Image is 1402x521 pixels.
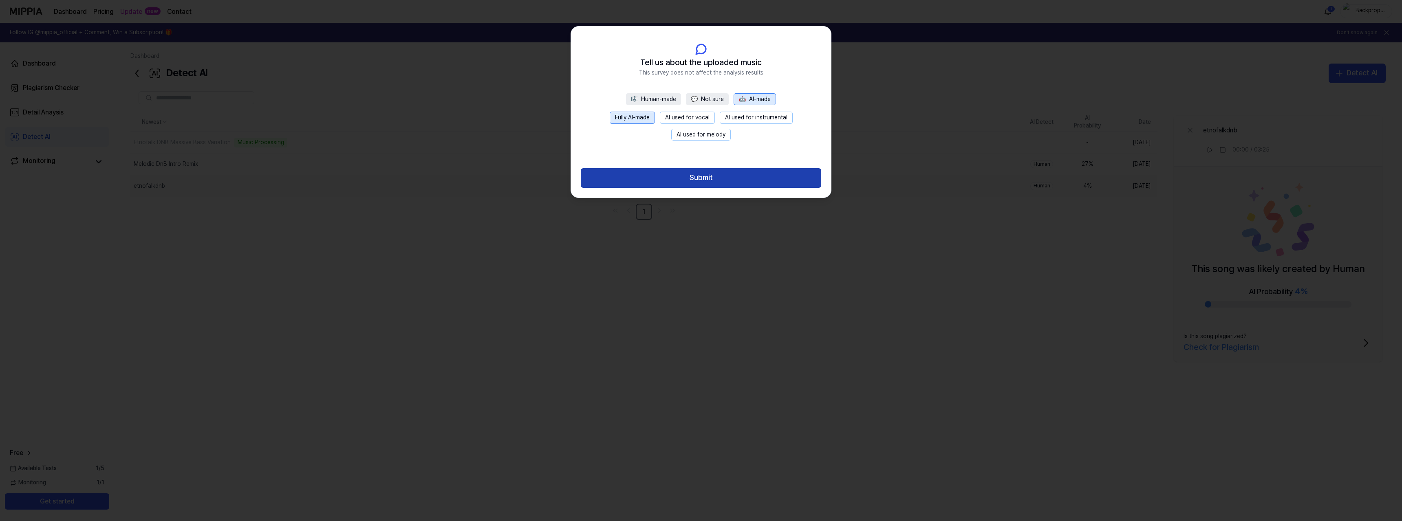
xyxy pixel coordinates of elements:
[581,168,821,188] button: Submit
[639,69,763,77] span: This survey does not affect the analysis results
[610,112,655,124] button: Fully AI-made
[686,93,729,106] button: 💬Not sure
[631,96,638,102] span: 🎼
[739,96,746,102] span: 🤖
[626,93,681,106] button: 🎼Human-made
[660,112,715,124] button: AI used for vocal
[720,112,793,124] button: AI used for instrumental
[691,96,698,102] span: 💬
[640,56,762,69] span: Tell us about the uploaded music
[671,129,731,141] button: AI used for melody
[734,93,776,106] button: 🤖AI-made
